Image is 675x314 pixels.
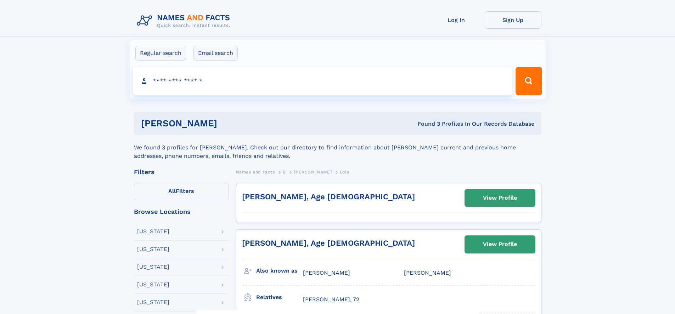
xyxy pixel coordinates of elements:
a: View Profile [465,189,535,206]
div: [US_STATE] [137,299,169,305]
input: search input [133,67,513,95]
div: [US_STATE] [137,282,169,287]
a: [PERSON_NAME] [294,167,332,176]
div: View Profile [483,190,517,206]
span: All [168,188,176,194]
button: Search Button [516,67,542,95]
img: Logo Names and Facts [134,11,236,30]
div: Browse Locations [134,209,229,215]
a: View Profile [465,236,535,253]
div: [US_STATE] [137,264,169,270]
a: [PERSON_NAME], Age [DEMOGRAPHIC_DATA] [242,192,415,201]
div: Found 3 Profiles In Our Records Database [317,120,534,128]
a: Log In [428,11,485,29]
a: Names and Facts [236,167,275,176]
a: Sign Up [485,11,541,29]
h1: [PERSON_NAME] [141,119,317,128]
a: [PERSON_NAME], Age [DEMOGRAPHIC_DATA] [242,239,415,247]
div: Filters [134,169,229,175]
div: [US_STATE] [137,229,169,234]
a: [PERSON_NAME], 72 [303,296,359,303]
span: Lola [340,170,349,175]
a: B [283,167,286,176]
label: Regular search [135,46,186,61]
div: We found 3 profiles for [PERSON_NAME]. Check out our directory to find information about [PERSON_... [134,135,541,160]
span: B [283,170,286,175]
h3: Relatives [256,291,303,303]
h3: Also known as [256,265,303,277]
label: Email search [193,46,238,61]
div: View Profile [483,236,517,252]
div: [US_STATE] [137,246,169,252]
span: [PERSON_NAME] [294,170,332,175]
span: [PERSON_NAME] [404,269,451,276]
label: Filters [134,183,229,200]
span: [PERSON_NAME] [303,269,350,276]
